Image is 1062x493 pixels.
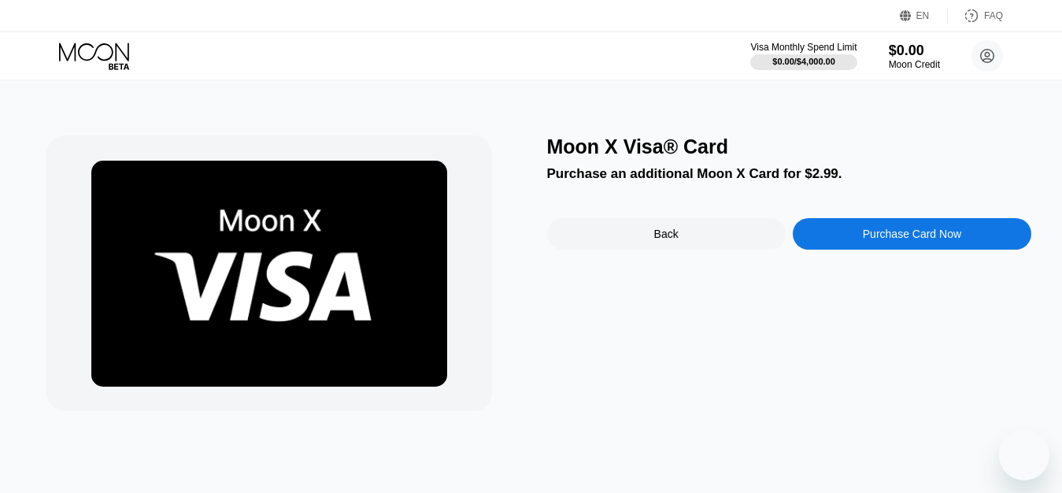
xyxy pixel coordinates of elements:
div: $0.00 [889,43,940,59]
div: Purchase Card Now [863,228,961,240]
div: Purchase an additional Moon X Card for $2.99. [547,166,1032,182]
div: $0.00Moon Credit [889,43,940,70]
div: Visa Monthly Spend Limit$0.00/$4,000.00 [750,42,857,70]
div: FAQ [948,8,1003,24]
div: EN [900,8,948,24]
div: Back [547,218,786,250]
div: Visa Monthly Spend Limit [750,42,857,53]
div: EN [916,10,930,21]
div: Purchase Card Now [793,218,1031,250]
div: $0.00 / $4,000.00 [772,57,835,66]
div: Moon Credit [889,59,940,70]
div: Moon X Visa® Card [547,135,1032,158]
div: FAQ [984,10,1003,21]
div: Back [654,228,679,240]
iframe: Button to launch messaging window [999,430,1049,480]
